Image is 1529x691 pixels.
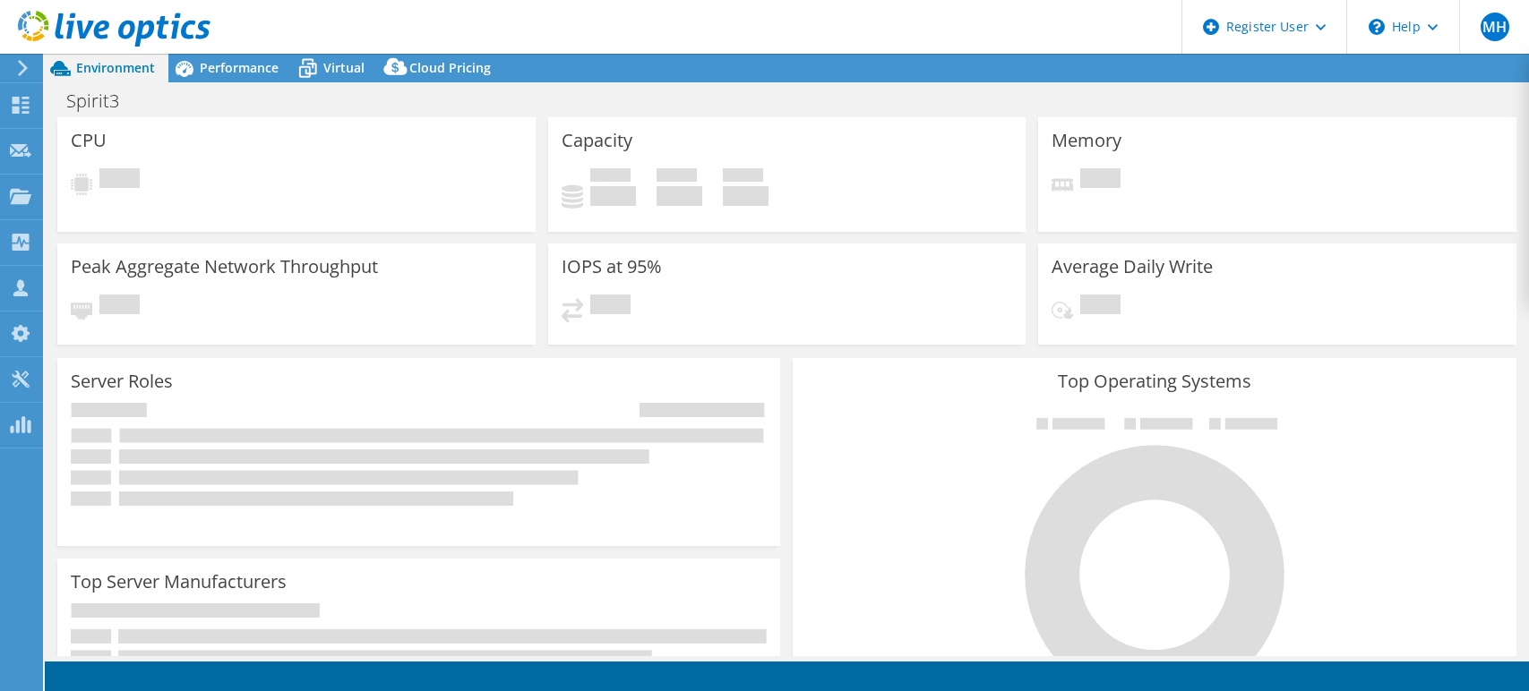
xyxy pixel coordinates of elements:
h3: Memory [1052,131,1121,150]
h3: IOPS at 95% [562,257,662,277]
h3: Capacity [562,131,632,150]
svg: \n [1369,19,1385,35]
h3: CPU [71,131,107,150]
span: Cloud Pricing [409,59,491,76]
h3: Server Roles [71,371,173,391]
span: Used [590,168,631,186]
span: MH [1481,13,1509,41]
h4: 0 GiB [657,186,702,206]
h3: Top Server Manufacturers [71,572,287,592]
span: Environment [76,59,155,76]
h4: 0 GiB [723,186,769,206]
span: Performance [200,59,279,76]
h4: 0 GiB [590,186,636,206]
span: Pending [1080,168,1121,192]
span: Total [723,168,763,186]
span: Free [657,168,697,186]
h3: Top Operating Systems [806,371,1502,391]
h3: Average Daily Write [1052,257,1213,277]
span: Pending [99,168,140,192]
span: Virtual [323,59,365,76]
span: Pending [590,294,631,319]
span: Pending [99,294,140,319]
h3: Peak Aggregate Network Throughput [71,257,378,277]
h1: Spirit3 [58,91,147,111]
span: Pending [1080,294,1121,319]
